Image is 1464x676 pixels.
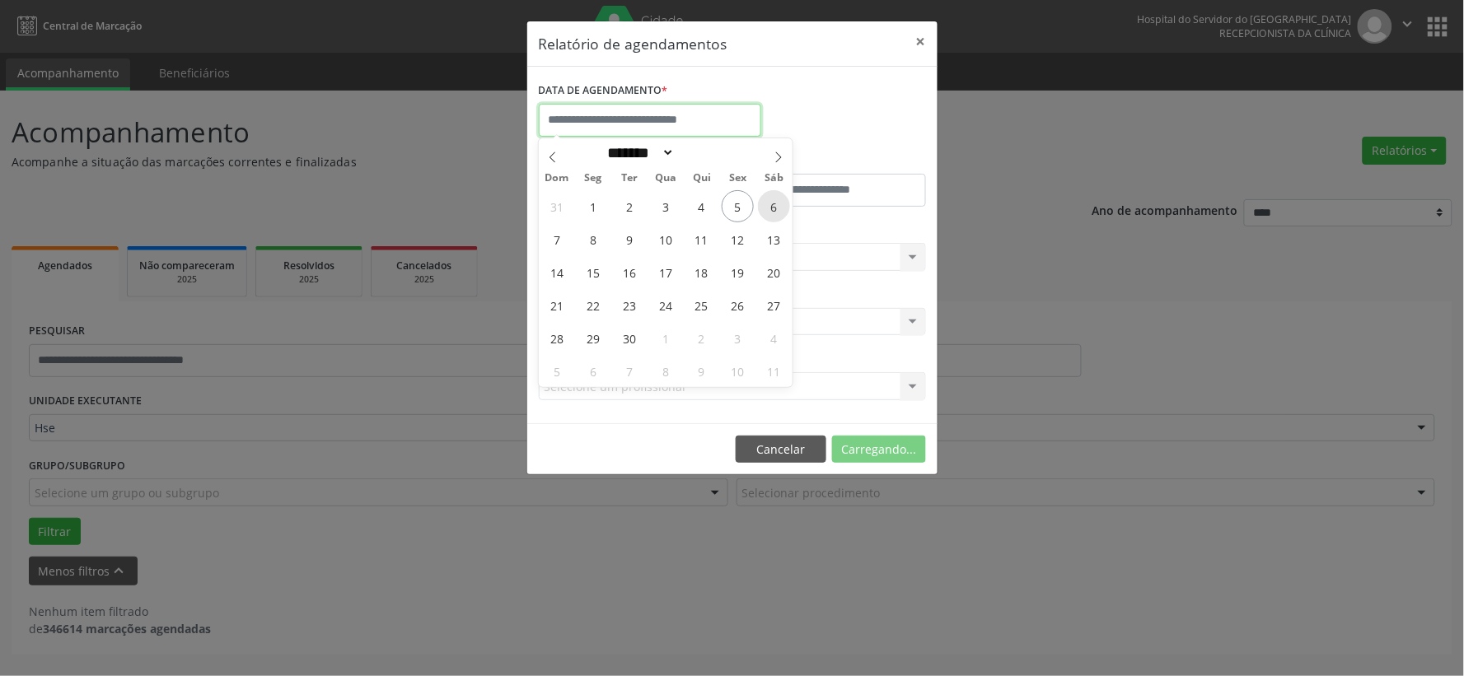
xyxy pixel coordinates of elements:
span: Setembro 24, 2025 [649,289,681,321]
span: Outubro 4, 2025 [758,322,790,354]
button: Carregando... [832,436,926,464]
span: Ter [611,173,648,184]
span: Outubro 6, 2025 [577,355,609,387]
span: Outubro 10, 2025 [722,355,754,387]
span: Setembro 5, 2025 [722,190,754,222]
span: Outubro 8, 2025 [649,355,681,387]
select: Month [602,144,675,161]
input: Year [675,144,729,161]
span: Setembro 23, 2025 [613,289,645,321]
button: Cancelar [736,436,826,464]
span: Qua [648,173,684,184]
span: Setembro 30, 2025 [613,322,645,354]
span: Outubro 9, 2025 [685,355,718,387]
span: Setembro 16, 2025 [613,256,645,288]
span: Setembro 15, 2025 [577,256,609,288]
span: Setembro 13, 2025 [758,223,790,255]
span: Setembro 12, 2025 [722,223,754,255]
span: Setembro 29, 2025 [577,322,609,354]
span: Outubro 5, 2025 [540,355,573,387]
span: Outubro 3, 2025 [722,322,754,354]
span: Outubro 7, 2025 [613,355,645,387]
button: Close [905,21,938,62]
span: Setembro 8, 2025 [577,223,609,255]
span: Setembro 3, 2025 [649,190,681,222]
span: Setembro 4, 2025 [685,190,718,222]
span: Setembro 28, 2025 [540,322,573,354]
span: Setembro 26, 2025 [722,289,754,321]
label: ATÉ [737,148,926,174]
span: Setembro 10, 2025 [649,223,681,255]
span: Setembro 1, 2025 [577,190,609,222]
span: Setembro 22, 2025 [577,289,609,321]
span: Setembro 6, 2025 [758,190,790,222]
label: DATA DE AGENDAMENTO [539,78,668,104]
span: Setembro 14, 2025 [540,256,573,288]
span: Sáb [756,173,793,184]
span: Sex [720,173,756,184]
span: Qui [684,173,720,184]
span: Outubro 11, 2025 [758,355,790,387]
span: Setembro 21, 2025 [540,289,573,321]
span: Setembro 20, 2025 [758,256,790,288]
span: Outubro 1, 2025 [649,322,681,354]
h5: Relatório de agendamentos [539,33,727,54]
span: Agosto 31, 2025 [540,190,573,222]
span: Setembro 25, 2025 [685,289,718,321]
span: Setembro 11, 2025 [685,223,718,255]
span: Seg [575,173,611,184]
span: Dom [539,173,575,184]
span: Outubro 2, 2025 [685,322,718,354]
span: Setembro 27, 2025 [758,289,790,321]
span: Setembro 18, 2025 [685,256,718,288]
span: Setembro 17, 2025 [649,256,681,288]
span: Setembro 7, 2025 [540,223,573,255]
span: Setembro 2, 2025 [613,190,645,222]
span: Setembro 9, 2025 [613,223,645,255]
span: Setembro 19, 2025 [722,256,754,288]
